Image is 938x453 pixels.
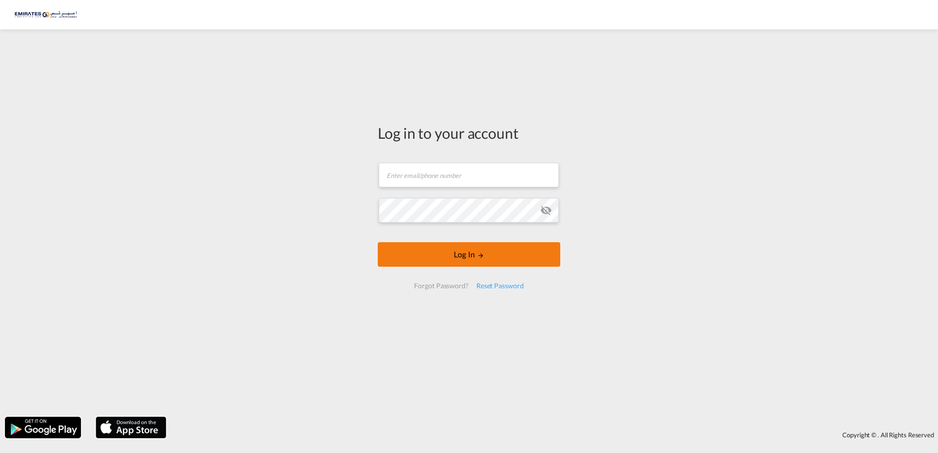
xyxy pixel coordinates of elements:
img: c67187802a5a11ec94275b5db69a26e6.png [15,4,81,26]
img: google.png [4,416,82,439]
div: Log in to your account [378,123,560,143]
button: LOGIN [378,242,560,267]
md-icon: icon-eye-off [540,204,552,216]
img: apple.png [95,416,167,439]
div: Copyright © . All Rights Reserved [171,427,938,443]
div: Forgot Password? [410,277,472,295]
div: Reset Password [472,277,528,295]
input: Enter email/phone number [379,163,559,187]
